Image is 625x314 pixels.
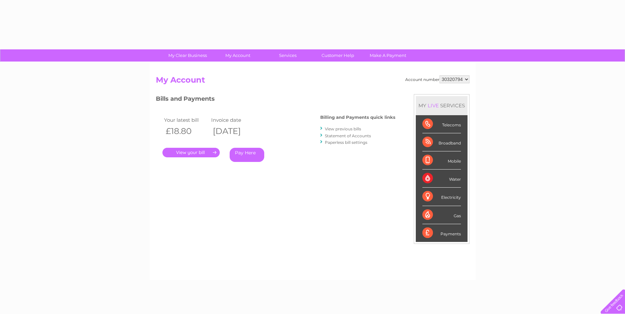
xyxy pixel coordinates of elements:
a: Make A Payment [361,49,415,62]
h4: Billing and Payments quick links [320,115,395,120]
th: £18.80 [162,124,210,138]
div: Gas [422,206,461,224]
div: Telecoms [422,115,461,133]
td: Invoice date [210,116,257,124]
a: My Clear Business [160,49,215,62]
div: Account number [405,75,469,83]
div: MY SERVICES [416,96,468,115]
h3: Bills and Payments [156,94,395,106]
div: Broadband [422,133,461,151]
a: Statement of Accounts [325,133,371,138]
td: Your latest bill [162,116,210,124]
h2: My Account [156,75,469,88]
a: . [162,148,220,157]
a: View previous bills [325,126,361,131]
a: My Account [211,49,265,62]
div: Water [422,170,461,188]
div: LIVE [426,102,440,109]
a: Pay Here [230,148,264,162]
a: Customer Help [311,49,365,62]
th: [DATE] [210,124,257,138]
a: Paperless bill settings [325,140,367,145]
a: Services [261,49,315,62]
div: Payments [422,224,461,242]
div: Mobile [422,151,461,170]
div: Electricity [422,188,461,206]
